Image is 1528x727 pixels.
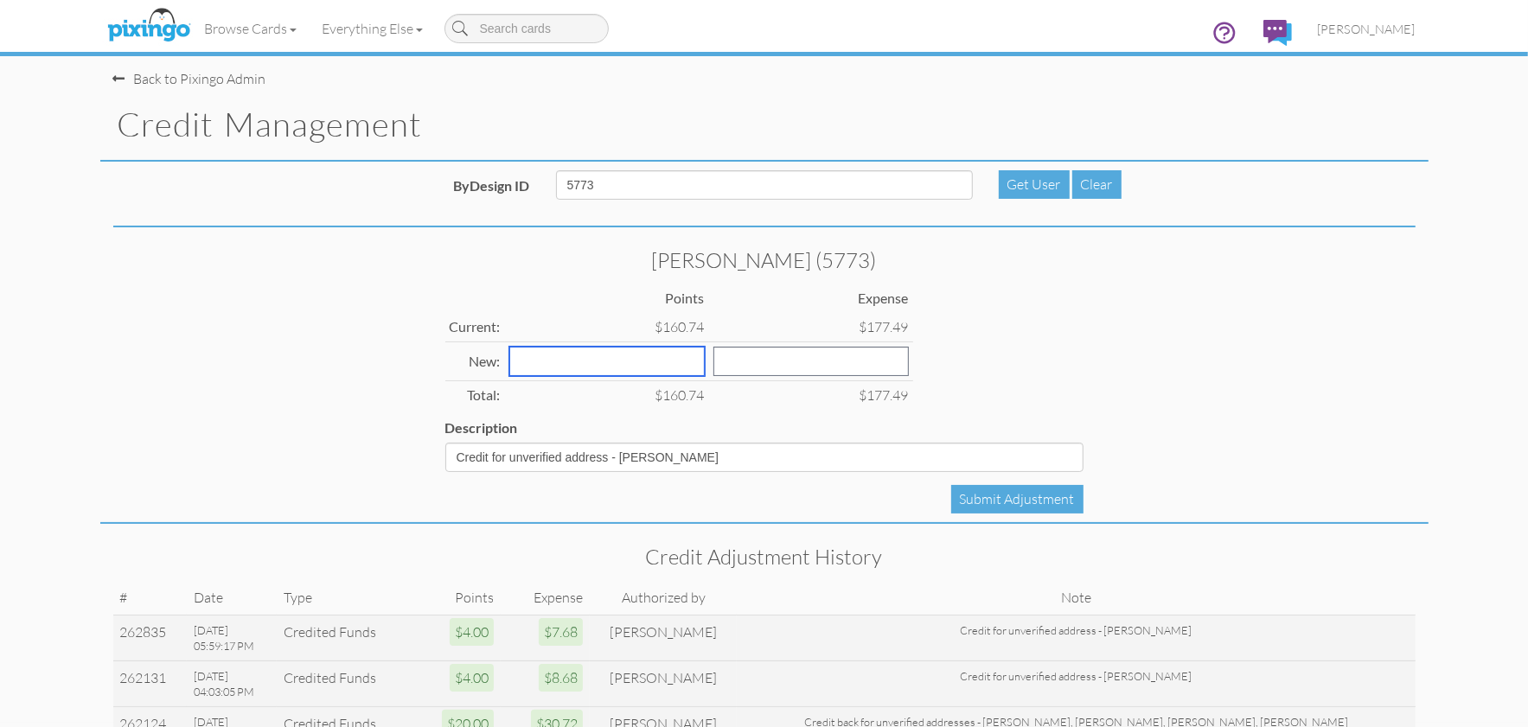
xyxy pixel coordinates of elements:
[539,664,583,692] span: $8.68
[310,7,436,50] a: Everything Else
[192,7,310,50] a: Browse Cards
[1527,726,1528,727] iframe: Chat
[709,381,913,410] td: $177.49
[113,615,187,660] td: 262835
[744,622,1408,638] div: Credit for unverified address - [PERSON_NAME]
[118,106,1429,143] h1: Credit Management
[444,14,609,43] input: Search cards
[194,668,271,684] div: [DATE]
[113,660,187,706] td: 262131
[113,581,187,615] td: #
[100,170,543,196] label: ByDesign ID
[450,664,494,692] span: $4.00
[505,381,709,410] td: $160.74
[590,660,737,706] td: [PERSON_NAME]
[501,581,590,615] td: Expense
[445,443,1084,472] input: Description
[458,545,1071,568] h3: Credit adjustment history
[666,290,705,306] strong: Points
[590,581,737,615] td: Authorized by
[1263,20,1292,46] img: comments.svg
[1305,7,1429,51] a: [PERSON_NAME]
[103,4,195,48] img: pixingo logo
[194,684,271,699] div: 04:03:05 PM
[450,618,494,646] span: $4.00
[277,615,406,660] td: Credited Funds
[951,485,1084,513] div: Submit Adjustment
[445,418,518,438] label: Description
[113,69,266,89] div: Back to Pixingo Admin
[194,622,271,638] div: [DATE]
[468,386,501,403] strong: Total:
[470,353,501,369] strong: New:
[1318,22,1416,36] span: [PERSON_NAME]
[194,638,271,654] div: 05:59:17 PM
[277,581,406,615] td: Type
[277,660,406,706] td: Credited Funds
[505,313,709,341] td: $160.74
[744,668,1408,684] div: Credit for unverified address - [PERSON_NAME]
[1072,170,1122,199] div: Clear
[859,290,909,306] strong: Expense
[999,170,1070,199] div: Get User
[450,318,501,335] strong: Current:
[539,618,583,646] span: $7.68
[590,615,737,660] td: [PERSON_NAME]
[458,249,1071,271] h3: [PERSON_NAME] (5773)
[709,313,913,341] td: $177.49
[406,581,501,615] td: Points
[737,581,1415,615] td: Note
[187,581,278,615] td: Date
[113,52,1416,89] nav-back: Pixingo Admin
